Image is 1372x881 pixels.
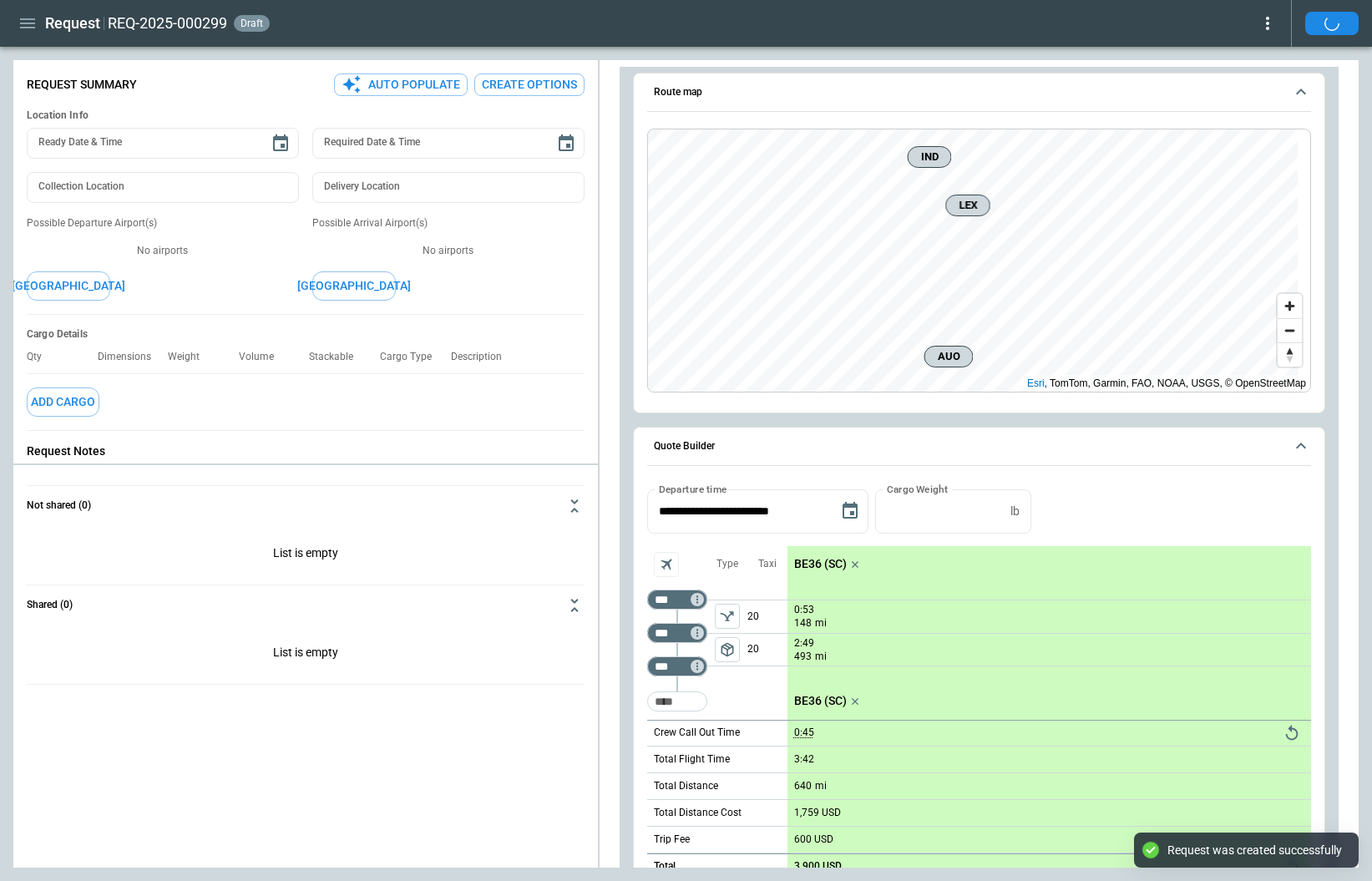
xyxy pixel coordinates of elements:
p: mi [815,779,827,793]
div: Too short [647,623,707,643]
h6: Total [654,861,676,872]
div: Too short [647,656,707,676]
p: Qty [27,351,55,363]
p: Type [716,557,738,571]
span: Type of sector [715,637,740,662]
p: lb [1010,504,1020,519]
span: LEX [953,197,983,214]
p: No airports [27,244,299,258]
span: IND [914,149,944,165]
p: Request Summary [27,78,137,92]
p: Stackable [309,351,367,363]
button: Zoom out [1278,318,1302,342]
button: Choose date [264,127,297,160]
div: Request was created successfully [1167,843,1342,858]
div: , TomTom, Garmin, FAO, NOAA, USGS, © OpenStreetMap [1027,375,1306,392]
span: Aircraft selection [654,552,679,577]
p: List is empty [27,526,585,585]
button: Auto Populate [334,73,468,96]
h2: REQ-2025-000299 [108,13,227,33]
p: List is empty [27,625,585,684]
label: Cargo Weight [887,482,948,496]
button: Shared (0) [27,585,585,625]
h1: Request [45,13,100,33]
button: Choose date [549,127,583,160]
button: Create Options [474,73,585,96]
button: Zoom in [1278,294,1302,318]
p: No airports [312,244,585,258]
button: Add Cargo [27,387,99,417]
p: 3,900 USD [794,860,842,873]
button: Reset bearing to north [1278,342,1302,367]
p: BE36 (SC) [794,694,847,708]
span: Type of sector [715,604,740,629]
div: Not found [647,590,707,610]
p: Trip Fee [654,833,690,847]
p: 640 [794,780,812,792]
p: Description [451,351,515,363]
div: Not shared (0) [27,526,585,585]
button: Choose date, selected date is Sep 23, 2025 [833,494,867,528]
p: Total Distance [654,779,718,793]
button: left aligned [715,637,740,662]
h6: Not shared (0) [27,500,91,511]
button: Not shared (0) [27,486,585,526]
h6: Route map [654,87,702,98]
p: 20 [747,600,787,633]
label: Departure time [659,482,727,496]
p: Taxi [758,557,777,571]
a: Esri [1027,377,1045,389]
p: Crew Call Out Time [654,726,740,740]
h6: Cargo Details [27,328,585,341]
button: [GEOGRAPHIC_DATA] [312,271,396,301]
div: Route map [647,129,1311,393]
p: 20 [747,634,787,666]
p: 3:42 [794,753,814,766]
p: 0:53 [794,604,814,616]
div: Too short [647,691,707,711]
p: Weight [168,351,213,363]
canvas: Map [648,129,1298,392]
p: Cargo Type [380,351,445,363]
h6: Quote Builder [654,441,715,452]
span: AUO [931,348,965,365]
div: Not shared (0) [27,625,585,684]
p: mi [815,616,827,630]
p: Possible Departure Airport(s) [27,216,299,230]
h6: Location Info [27,109,585,122]
p: 0:45 [794,727,814,739]
p: Possible Arrival Airport(s) [312,216,585,230]
p: Total Flight Time [654,752,730,767]
span: draft [237,18,266,29]
p: 600 USD [794,833,833,846]
p: Volume [239,351,287,363]
button: Quote Builder [647,428,1311,466]
p: 1,759 USD [794,807,841,819]
p: mi [815,650,827,664]
p: Request Notes [27,444,585,458]
p: Dimensions [98,351,165,363]
p: 493 [794,650,812,664]
p: 2:49 [794,637,814,650]
p: BE36 (SC) [794,557,847,571]
button: left aligned [715,604,740,629]
span: package_2 [719,641,736,658]
p: Total Distance Cost [654,806,742,820]
button: [GEOGRAPHIC_DATA] [27,271,110,301]
button: Route map [647,73,1311,112]
button: Reset [1279,721,1304,746]
h6: Shared (0) [27,600,73,610]
p: 148 [794,616,812,630]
